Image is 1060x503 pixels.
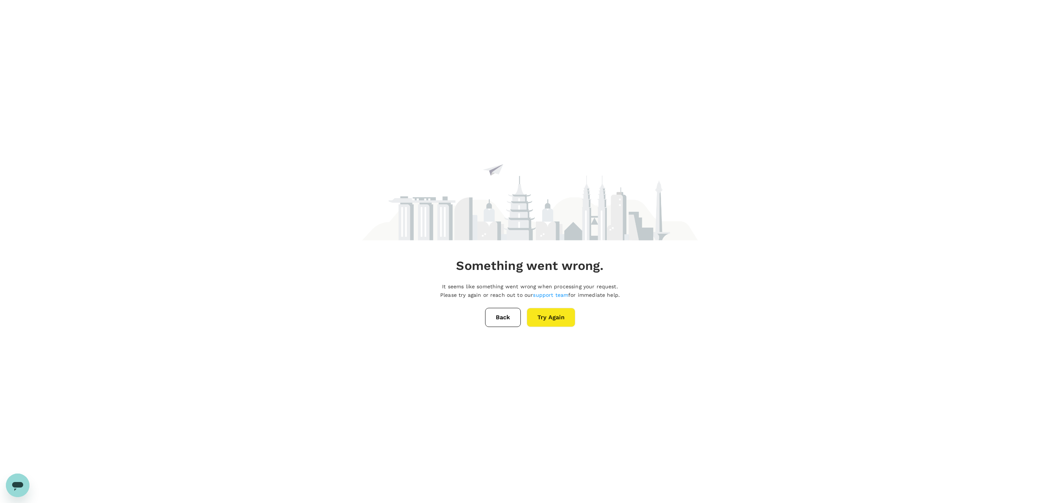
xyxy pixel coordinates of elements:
[362,131,698,240] img: maintenance
[533,292,568,298] a: support team
[6,474,29,497] iframe: Button to launch messaging window
[440,282,620,299] p: It seems like something went wrong when processing your request. Please try again or reach out to...
[485,308,521,327] button: Back
[456,258,604,274] h4: Something went wrong.
[527,308,575,327] button: Try Again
